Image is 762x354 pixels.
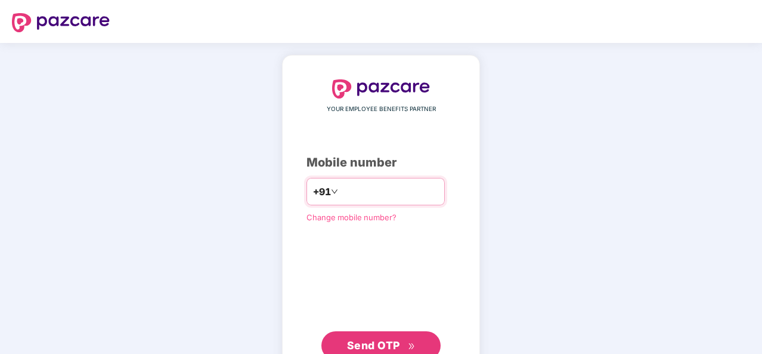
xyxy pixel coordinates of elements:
div: Mobile number [306,153,456,172]
span: double-right [408,343,416,350]
span: +91 [313,184,331,199]
span: Send OTP [347,339,400,352]
span: down [331,188,338,195]
img: logo [12,13,110,32]
a: Change mobile number? [306,213,397,222]
img: logo [332,79,430,98]
span: YOUR EMPLOYEE BENEFITS PARTNER [327,104,436,114]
